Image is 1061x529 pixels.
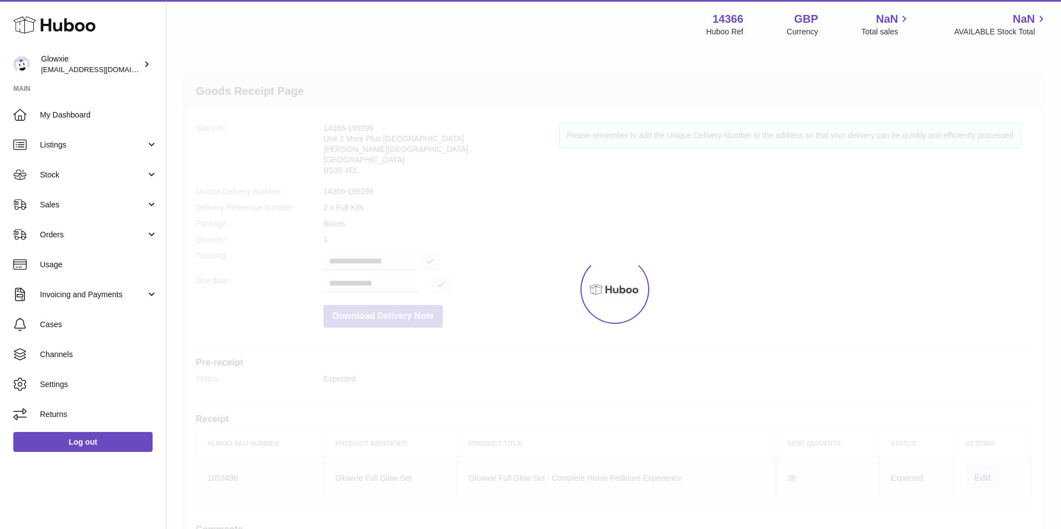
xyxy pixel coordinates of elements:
[787,27,819,37] div: Currency
[40,349,158,360] span: Channels
[861,27,911,37] span: Total sales
[40,170,146,180] span: Stock
[706,27,744,37] div: Huboo Ref
[861,12,911,37] a: NaN Total sales
[41,65,163,74] span: [EMAIL_ADDRESS][DOMAIN_NAME]
[40,140,146,150] span: Listings
[13,56,30,73] img: internalAdmin-14366@internal.huboo.com
[954,12,1048,37] a: NaN AVAILABLE Stock Total
[40,110,158,120] span: My Dashboard
[713,12,744,27] strong: 14366
[13,432,153,452] a: Log out
[876,12,898,27] span: NaN
[40,200,146,210] span: Sales
[40,409,158,420] span: Returns
[41,54,141,75] div: Glowxie
[40,260,158,270] span: Usage
[1013,12,1035,27] span: NaN
[794,12,818,27] strong: GBP
[40,230,146,240] span: Orders
[40,319,158,330] span: Cases
[954,27,1048,37] span: AVAILABLE Stock Total
[40,379,158,390] span: Settings
[40,289,146,300] span: Invoicing and Payments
